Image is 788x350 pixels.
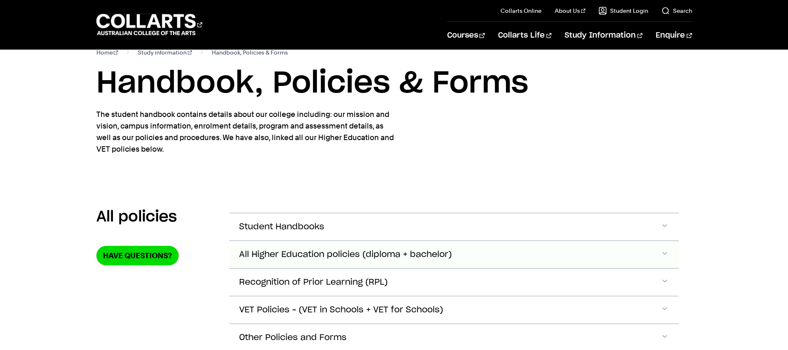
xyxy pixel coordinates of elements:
[501,7,541,15] a: Collarts Online
[229,241,679,268] button: All Higher Education policies (diploma + bachelor)
[96,109,398,155] p: The student handbook contains details about our college including: our mission and vision, campus...
[447,22,485,49] a: Courses
[96,208,177,226] h2: All policies
[96,13,202,36] div: Go to homepage
[239,250,452,260] span: All Higher Education policies (diploma + bachelor)
[96,47,118,58] a: Home
[565,22,642,49] a: Study Information
[229,296,679,324] button: VET Policies – (VET in Schools + VET for Schools)
[239,222,324,232] span: Student Handbooks
[96,246,179,265] a: Have Questions?
[229,213,679,240] button: Student Handbooks
[96,65,692,102] h1: Handbook, Policies & Forms
[599,7,648,15] a: Student Login
[239,278,388,287] span: Recognition of Prior Learning (RPL)
[239,305,443,315] span: VET Policies – (VET in Schools + VET for Schools)
[229,269,679,296] button: Recognition of Prior Learning (RPL)
[555,7,585,15] a: About Us
[656,22,692,49] a: Enquire
[138,47,192,58] a: Study information
[239,333,347,343] span: Other Policies and Forms
[498,22,551,49] a: Collarts Life
[212,47,288,58] span: Handbook, Policies & Forms
[661,7,692,15] a: Search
